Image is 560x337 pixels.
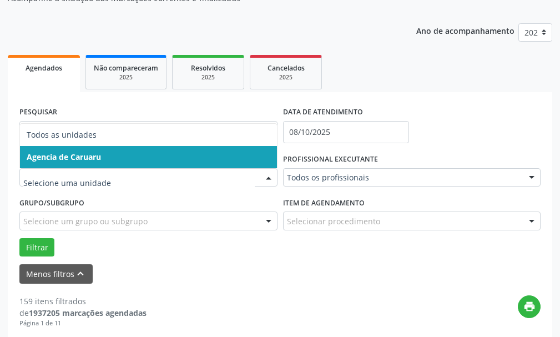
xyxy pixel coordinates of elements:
label: Item de agendamento [283,194,365,212]
button: Menos filtroskeyboard_arrow_up [19,264,93,284]
button: print [518,295,541,318]
div: 2025 [180,73,236,82]
label: PROFISSIONAL EXECUTANTE [283,151,378,168]
input: Selecione uma unidade [23,172,255,194]
div: de [19,307,147,319]
span: Não compareceram [94,63,158,73]
span: Agendados [26,63,62,73]
label: DATA DE ATENDIMENTO [283,104,363,121]
div: 159 itens filtrados [19,295,147,307]
strong: 1937205 marcações agendadas [29,308,147,318]
span: Cancelados [268,63,305,73]
span: Selecionar procedimento [287,215,380,227]
span: Resolvidos [191,63,225,73]
label: Grupo/Subgrupo [19,194,84,212]
div: Página 1 de 11 [19,319,147,328]
p: Ano de acompanhamento [416,23,514,37]
input: Nome, código do beneficiário ou CPF [19,121,278,143]
i: keyboard_arrow_up [74,268,87,280]
span: Selecione um grupo ou subgrupo [23,215,148,227]
input: Selecione um intervalo [283,121,409,143]
i: print [523,300,536,313]
label: PESQUISAR [19,104,57,121]
span: Todos as unidades [27,129,97,140]
span: Todos os profissionais [287,172,518,183]
button: Filtrar [19,238,54,257]
div: 2025 [258,73,314,82]
span: Agencia de Caruaru [27,152,101,162]
div: 2025 [94,73,158,82]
